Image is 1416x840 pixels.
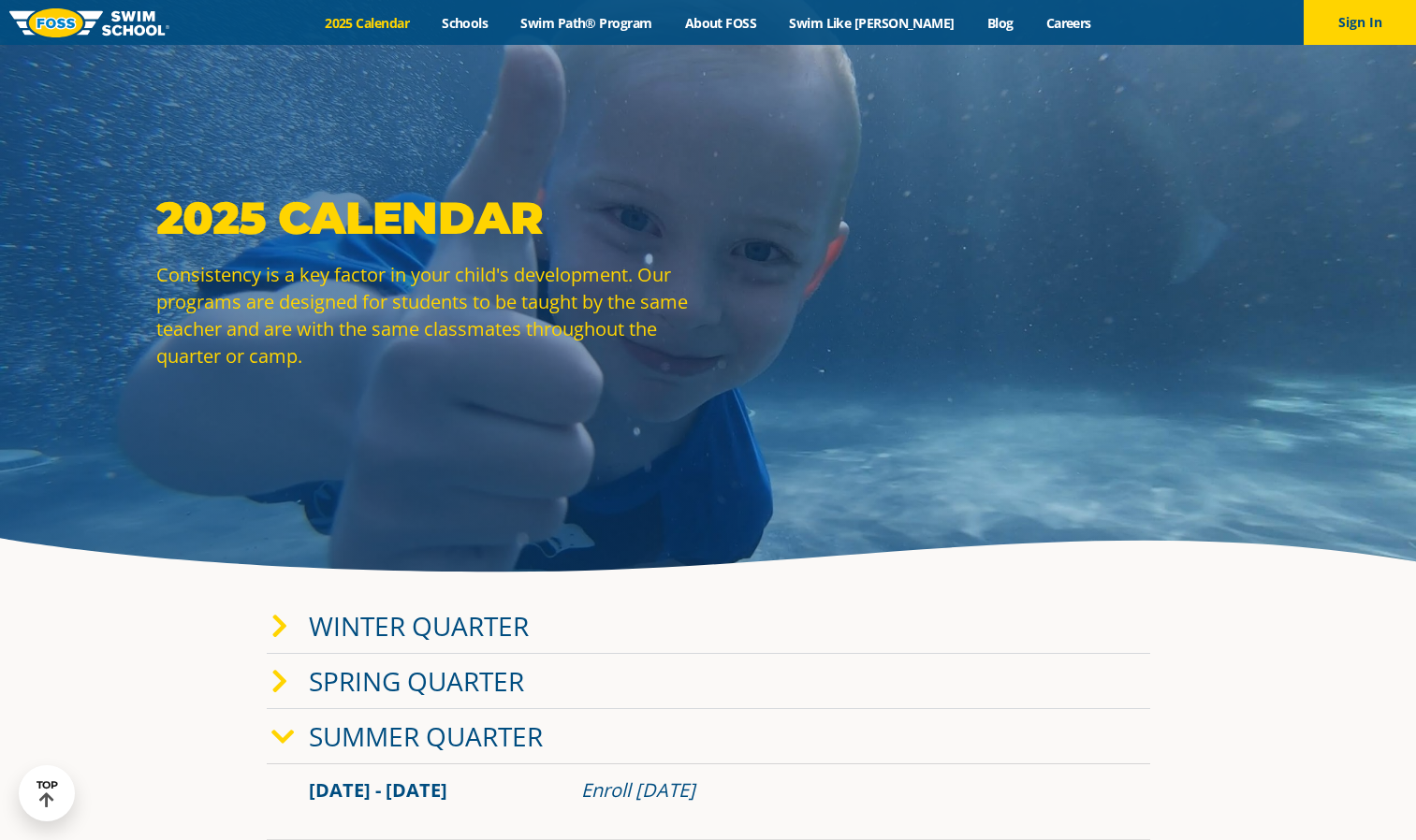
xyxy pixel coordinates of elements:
[668,14,773,32] a: About FOSS
[971,14,1029,32] a: Blog
[309,608,529,644] a: Winter Quarter
[426,14,504,32] a: Schools
[309,14,426,32] a: 2025 Calendar
[156,261,699,369] p: Consistency is a key factor in your child's development. Our programs are designed for students t...
[504,14,668,32] a: Swim Path® Program
[9,8,169,37] img: FOSS Swim School Logo
[309,718,543,754] a: Summer Quarter
[773,14,971,32] a: Swim Like [PERSON_NAME]
[156,191,543,245] strong: 2025 Calendar
[309,663,524,699] a: Spring Quarter
[581,777,1108,804] div: Enroll [DATE]
[1029,14,1107,32] a: Careers
[36,779,58,808] div: TOP
[309,777,447,803] span: [DATE] - [DATE]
